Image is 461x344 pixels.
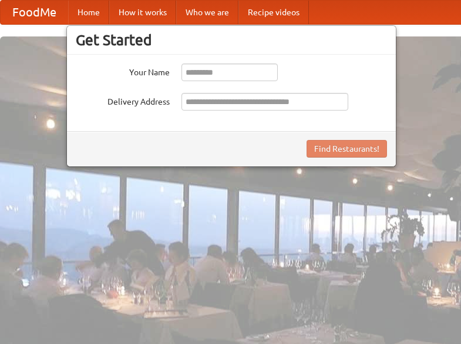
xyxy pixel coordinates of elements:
[238,1,309,24] a: Recipe videos
[76,31,387,49] h3: Get Started
[76,93,170,108] label: Delivery Address
[1,1,68,24] a: FoodMe
[76,64,170,78] label: Your Name
[176,1,238,24] a: Who we are
[307,140,387,158] button: Find Restaurants!
[68,1,109,24] a: Home
[109,1,176,24] a: How it works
